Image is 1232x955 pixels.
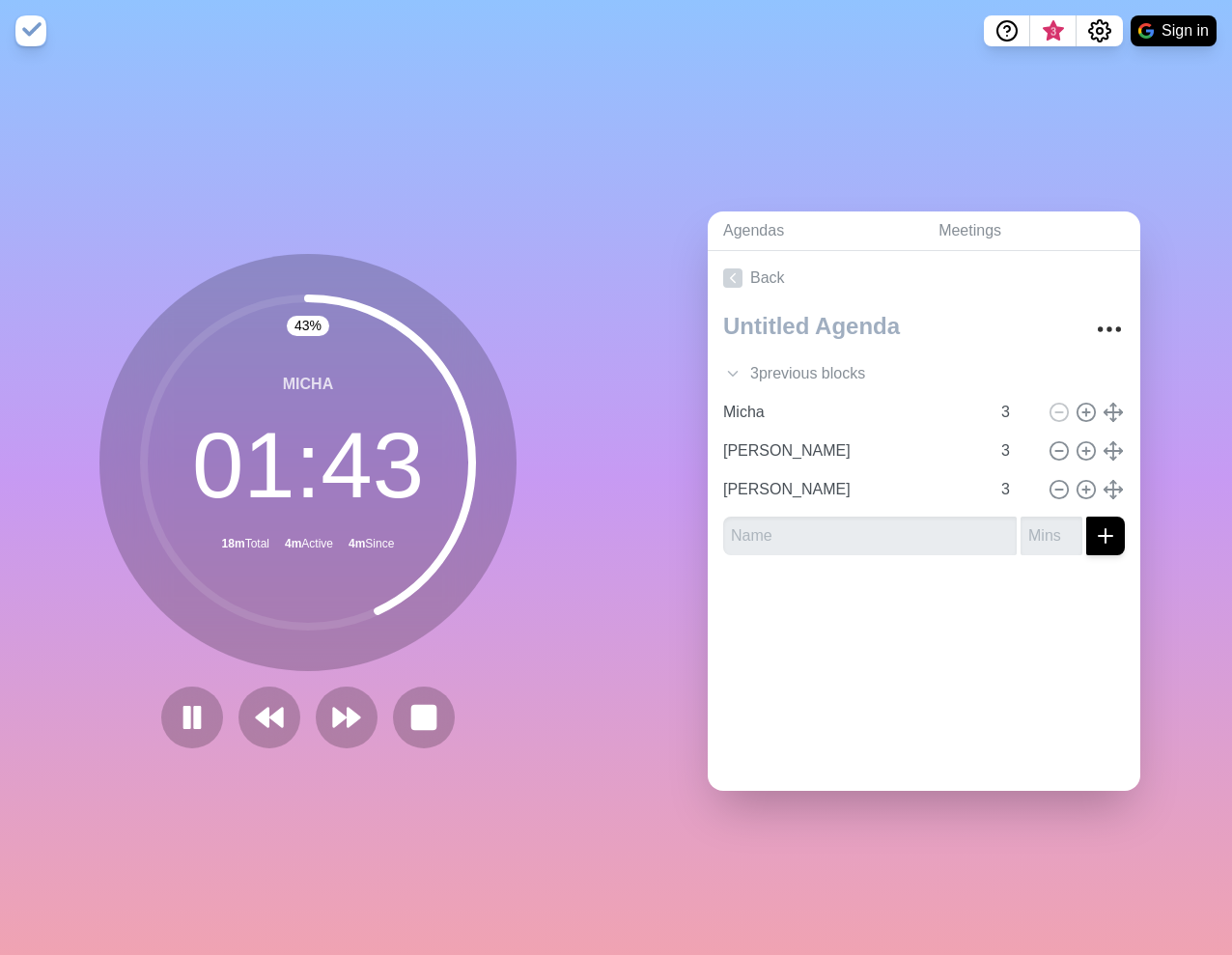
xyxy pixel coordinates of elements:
[708,251,1140,305] a: Back
[715,432,990,470] input: Name
[994,470,1040,509] input: Mins
[723,517,1017,555] input: Name
[1077,15,1123,46] button: Settings
[857,362,865,385] span: s
[708,211,923,251] a: Agendas
[994,393,1040,432] input: Mins
[715,393,990,432] input: Name
[15,15,46,46] img: timeblocks logo
[1090,310,1129,349] button: More
[715,470,990,509] input: Name
[1131,15,1217,46] button: Sign in
[984,15,1030,46] button: Help
[994,432,1040,470] input: Mins
[1021,517,1082,555] input: Mins
[708,354,1140,393] div: 3 previous block
[1030,15,1077,46] button: What’s new
[1138,23,1154,39] img: google logo
[1046,24,1061,40] span: 3
[923,211,1140,251] a: Meetings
